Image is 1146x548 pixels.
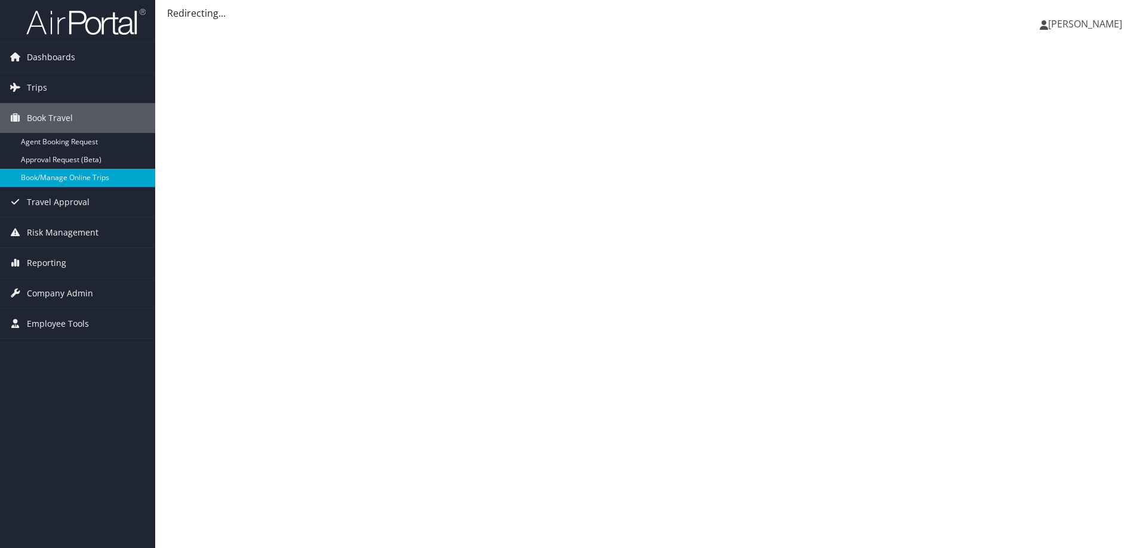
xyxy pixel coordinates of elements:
[167,6,1134,20] div: Redirecting...
[27,278,93,308] span: Company Admin
[1048,17,1122,30] span: [PERSON_NAME]
[27,73,47,103] span: Trips
[27,103,73,133] span: Book Travel
[27,309,89,339] span: Employee Tools
[27,248,66,278] span: Reporting
[27,42,75,72] span: Dashboards
[27,187,90,217] span: Travel Approval
[26,8,146,36] img: airportal-logo.png
[1040,6,1134,42] a: [PERSON_NAME]
[27,218,98,247] span: Risk Management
